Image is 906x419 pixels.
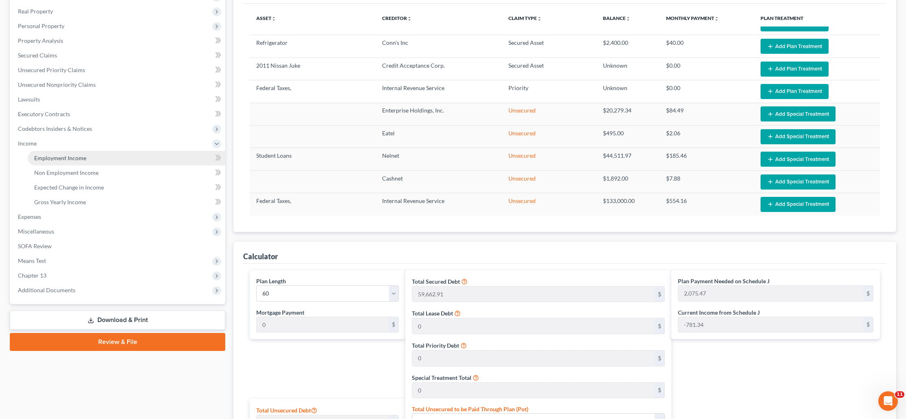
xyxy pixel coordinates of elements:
[761,197,836,212] button: Add Special Treatment
[660,103,754,125] td: $84.49
[18,228,54,235] span: Miscellaneous
[18,243,52,249] span: SOFA Review
[502,57,596,80] td: Secured Asset
[382,15,412,21] a: Creditorunfold_more
[18,52,57,59] span: Secured Claims
[11,33,225,48] a: Property Analysis
[655,287,664,302] div: $
[596,126,660,148] td: $495.00
[508,15,542,21] a: Claim Typeunfold_more
[761,84,829,99] button: Add Plan Treatment
[376,193,501,216] td: Internal Revenue Service
[666,15,719,21] a: Monthly Paymentunfold_more
[18,257,46,264] span: Means Test
[34,198,86,205] span: Gross Yearly Income
[18,125,92,132] span: Codebtors Insiders & Notices
[412,405,528,413] label: Total Unsecured to be Paid Through Plan (Pot)
[18,81,96,88] span: Unsecured Nonpriority Claims
[376,57,501,80] td: Credit Acceptance Corp.
[11,48,225,63] a: Secured Claims
[502,193,596,216] td: Unsecured
[678,308,760,317] label: Current Income from Schedule J
[596,57,660,80] td: Unknown
[376,126,501,148] td: Eatel
[18,96,40,103] span: Lawsuits
[596,193,660,216] td: $133,000.00
[412,277,460,286] label: Total Secured Debt
[660,57,754,80] td: $0.00
[18,8,53,15] span: Real Property
[878,391,898,411] iframe: Intercom live chat
[660,193,754,216] td: $554.16
[250,148,376,170] td: Student Loans
[596,80,660,103] td: Unknown
[18,287,75,293] span: Additional Documents
[761,174,836,190] button: Add Special Treatment
[761,106,836,121] button: Add Special Treatment
[761,39,829,54] button: Add Plan Treatment
[18,140,37,147] span: Income
[502,80,596,103] td: Priority
[412,373,471,382] label: Special Treatment Total
[761,152,836,167] button: Add Special Treatment
[863,286,873,301] div: $
[863,317,873,333] div: $
[256,277,286,285] label: Plan Length
[678,317,863,333] input: 0.00
[660,80,754,103] td: $0.00
[412,351,655,366] input: 0.00
[761,129,836,144] button: Add Special Treatment
[18,66,85,73] span: Unsecured Priority Claims
[502,35,596,57] td: Secured Asset
[250,193,376,216] td: Federal Taxes,
[256,308,304,317] label: Mortgage Payment
[407,16,412,21] i: unfold_more
[596,148,660,170] td: $44,511.97
[660,170,754,193] td: $7.88
[761,62,829,77] button: Add Plan Treatment
[502,148,596,170] td: Unsecured
[11,107,225,121] a: Executory Contracts
[11,239,225,254] a: SOFA Review
[18,110,70,117] span: Executory Contracts
[603,15,631,21] a: Balanceunfold_more
[28,180,225,195] a: Expected Change in Income
[626,16,631,21] i: unfold_more
[250,35,376,57] td: Refrigerator
[34,184,104,191] span: Expected Change in Income
[660,126,754,148] td: $2.06
[655,318,664,334] div: $
[256,405,317,415] label: Total Unsecured Debt
[34,154,86,161] span: Employment Income
[389,317,398,333] div: $
[28,195,225,209] a: Gross Yearly Income
[754,10,880,26] th: Plan Treatment
[250,57,376,80] td: 2011 Nissan Juke
[412,287,655,302] input: 0.00
[243,251,278,261] div: Calculator
[412,341,459,350] label: Total Priority Debt
[660,148,754,170] td: $185.46
[376,170,501,193] td: Cashnet
[678,286,863,301] input: 0.00
[256,15,276,21] a: Assetunfold_more
[596,170,660,193] td: $1,892.00
[376,80,501,103] td: Internal Revenue Service
[412,383,655,398] input: 0.00
[412,318,655,334] input: 0.00
[596,103,660,125] td: $20,279.34
[18,22,64,29] span: Personal Property
[28,151,225,165] a: Employment Income
[502,170,596,193] td: Unsecured
[10,333,225,351] a: Review & File
[18,272,46,279] span: Chapter 13
[11,77,225,92] a: Unsecured Nonpriority Claims
[34,169,99,176] span: Non Employment Income
[655,383,664,398] div: $
[714,16,719,21] i: unfold_more
[376,35,501,57] td: Conn's Inc
[250,80,376,103] td: Federal Taxes,
[28,165,225,180] a: Non Employment Income
[376,103,501,125] td: Enterprise Holdings, Inc.
[412,309,453,318] label: Total Lease Debt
